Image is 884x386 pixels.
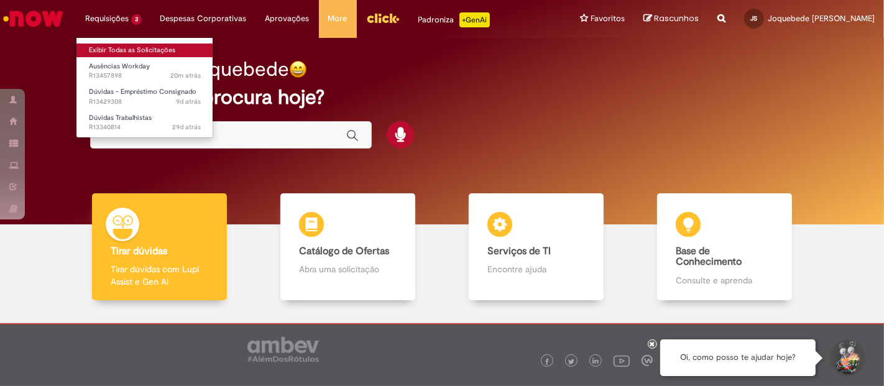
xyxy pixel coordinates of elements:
p: Encontre ajuda [487,263,585,275]
span: R13429308 [89,97,201,107]
span: Despesas Corporativas [160,12,247,25]
span: R13340814 [89,122,201,132]
ul: Requisições [76,37,213,138]
img: click_logo_yellow_360x200.png [366,9,400,27]
a: Base de Conhecimento Consulte e aprenda [630,193,819,301]
span: 29d atrás [172,122,201,132]
span: Ausências Workday [89,62,150,71]
img: logo_footer_ambev_rotulo_gray.png [247,337,319,362]
span: 3 [131,14,142,25]
button: Iniciar Conversa de Suporte [828,339,865,377]
a: Rascunhos [643,13,699,25]
span: R13457898 [89,71,201,81]
img: happy-face.png [289,60,307,78]
a: Aberto R13340814 : Dúvidas Trabalhistas [76,111,213,134]
img: logo_footer_linkedin.png [592,358,599,365]
a: Aberto R13457898 : Ausências Workday [76,60,213,83]
img: logo_footer_twitter.png [568,359,574,365]
p: Abra uma solicitação [299,263,397,275]
span: 20m atrás [170,71,201,80]
p: Tirar dúvidas com Lupi Assist e Gen Ai [111,263,208,288]
a: Catálogo de Ofertas Abra uma solicitação [254,193,442,301]
img: logo_footer_workplace.png [642,355,653,366]
span: Aprovações [265,12,310,25]
p: Consulte e aprenda [676,274,773,287]
b: Base de Conhecimento [676,245,742,269]
b: Catálogo de Ofertas [299,245,389,257]
img: logo_footer_facebook.png [544,359,550,365]
div: Padroniza [418,12,490,27]
b: Tirar dúvidas [111,245,167,257]
span: Rascunhos [654,12,699,24]
a: Aberto R13429308 : Dúvidas - Empréstimo Consignado [76,85,213,108]
time: 31/07/2025 11:03:24 [172,122,201,132]
a: Serviços de TI Encontre ajuda [442,193,630,301]
span: JS [751,14,758,22]
time: 19/08/2025 15:37:16 [176,97,201,106]
span: Favoritos [591,12,625,25]
span: Dúvidas - Empréstimo Consignado [89,87,196,96]
time: 28/08/2025 13:36:31 [170,71,201,80]
p: +GenAi [459,12,490,27]
span: Requisições [85,12,129,25]
span: More [328,12,348,25]
a: Exibir Todas as Solicitações [76,44,213,57]
img: logo_footer_youtube.png [614,352,630,369]
img: ServiceNow [1,6,65,31]
span: Dúvidas Trabalhistas [89,113,152,122]
span: 9d atrás [176,97,201,106]
a: Tirar dúvidas Tirar dúvidas com Lupi Assist e Gen Ai [65,193,254,301]
div: Oi, como posso te ajudar hoje? [660,339,816,376]
b: Serviços de TI [487,245,551,257]
h2: O que você procura hoje? [90,86,794,108]
span: Joquebede [PERSON_NAME] [768,13,875,24]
